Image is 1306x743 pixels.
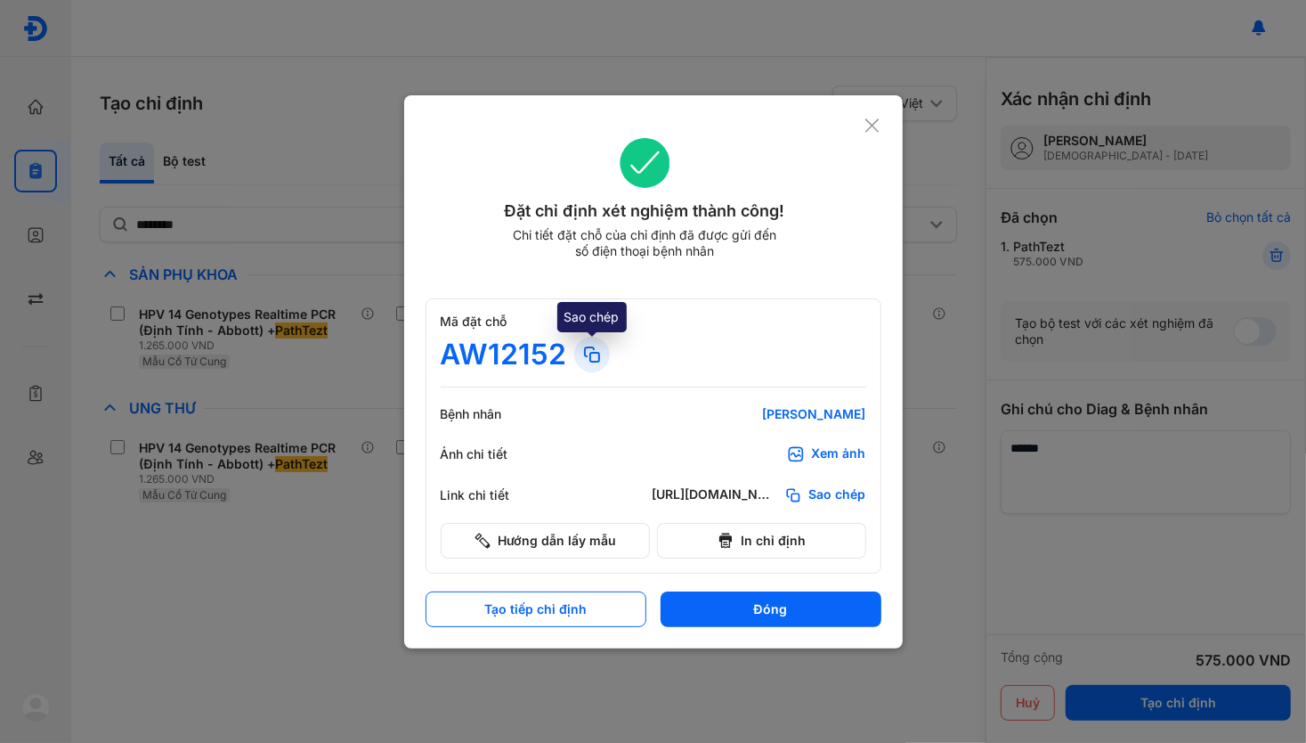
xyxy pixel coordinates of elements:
[809,486,866,504] span: Sao chép
[441,337,567,372] div: AW12152
[441,446,548,462] div: Ảnh chi tiết
[441,314,866,330] div: Mã đặt chỗ
[657,523,866,559] button: In chỉ định
[426,199,864,224] div: Đặt chỉ định xét nghiệm thành công!
[441,487,548,503] div: Link chi tiết
[441,523,650,559] button: Hướng dẫn lấy mẫu
[812,445,866,463] div: Xem ảnh
[505,227,784,259] div: Chi tiết đặt chỗ của chỉ định đã được gửi đến số điện thoại bệnh nhân
[441,406,548,422] div: Bệnh nhân
[653,486,777,504] div: [URL][DOMAIN_NAME]
[653,406,866,422] div: [PERSON_NAME]
[426,592,646,627] button: Tạo tiếp chỉ định
[661,592,881,627] button: Đóng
